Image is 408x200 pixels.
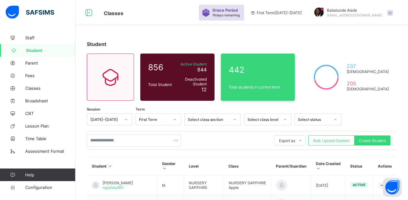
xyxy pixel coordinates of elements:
img: sticker-purple.71386a28dfed39d6af7621340158ba97.svg [202,9,210,17]
span: 16 days remaining [212,13,240,17]
i: Sort in Ascending Order [162,166,167,171]
span: Staff [25,35,75,40]
th: Gender [157,157,184,176]
th: Actions [373,157,397,176]
span: Classes [25,86,75,91]
span: 856 [148,62,172,72]
span: ngis/stu/951 [103,185,124,190]
span: Export as [279,138,295,143]
button: Open asap [383,178,402,197]
span: Student [87,41,106,47]
td: M [157,176,184,195]
i: Sort in Ascending Order [108,164,113,169]
span: Configuration [25,185,75,190]
td: [DATE] [311,176,345,195]
th: Date Created [311,157,345,176]
span: 442 [229,65,287,75]
span: Student [26,48,75,53]
span: session/term information [250,10,302,15]
span: Term [136,107,145,111]
span: Create Student [359,138,386,143]
span: Help [25,172,75,177]
span: Broadsheet [25,98,75,103]
span: Active Student [175,62,207,66]
div: Select status [298,117,330,122]
th: Student [87,157,157,176]
span: Total students in current term [229,85,287,89]
span: Time Table [25,136,75,141]
span: [DEMOGRAPHIC_DATA] [347,87,389,91]
img: safsims [6,6,54,19]
span: Babatunde Alade [327,8,383,13]
span: [PERSON_NAME] [103,180,133,185]
div: Select class level [248,117,280,122]
div: First Term [139,117,170,122]
span: Bulk Upload Student [313,138,349,143]
div: [DATE]-[DATE] [90,117,121,122]
th: Class [224,157,271,176]
span: 12 [201,86,207,93]
div: Babatunde Alade [308,8,396,18]
span: [DEMOGRAPHIC_DATA] [347,69,389,74]
span: 205 [347,80,389,87]
td: NURSERY SAPPHIRE Apple [224,176,271,195]
span: 844 [197,66,207,73]
span: Lesson Plan [25,123,75,129]
span: Assessment Format [25,149,75,154]
span: Grace Period [212,8,238,13]
span: Session [87,107,100,111]
span: active [353,183,366,187]
div: Select class section [188,117,229,122]
span: Deactivated Student [175,77,207,86]
th: Parent/Guardian [271,157,311,176]
span: Parent [25,60,75,66]
div: Total Student [147,81,173,89]
span: Fees [25,73,75,78]
th: Status [345,157,373,176]
span: CBT [25,111,75,116]
th: Level [184,157,224,176]
td: NURSERY SAPPHIRE [184,176,224,195]
span: Classes [104,10,123,16]
span: [EMAIL_ADDRESS][DOMAIN_NAME] [327,13,383,17]
span: 237 [347,63,389,69]
i: Sort in Ascending Order [316,166,321,171]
